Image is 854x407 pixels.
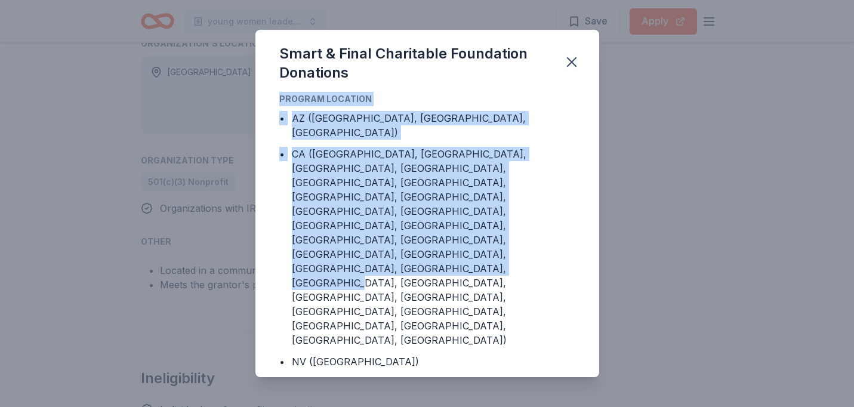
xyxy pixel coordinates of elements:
[279,147,285,161] div: •
[279,354,285,369] div: •
[292,111,575,140] div: AZ ([GEOGRAPHIC_DATA], [GEOGRAPHIC_DATA], [GEOGRAPHIC_DATA])
[279,92,575,106] div: Program Location
[292,147,575,347] div: CA ([GEOGRAPHIC_DATA], [GEOGRAPHIC_DATA], [GEOGRAPHIC_DATA], [GEOGRAPHIC_DATA], [GEOGRAPHIC_DATA]...
[279,44,549,82] div: Smart & Final Charitable Foundation Donations
[292,354,419,369] div: NV ([GEOGRAPHIC_DATA])
[279,111,285,125] div: •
